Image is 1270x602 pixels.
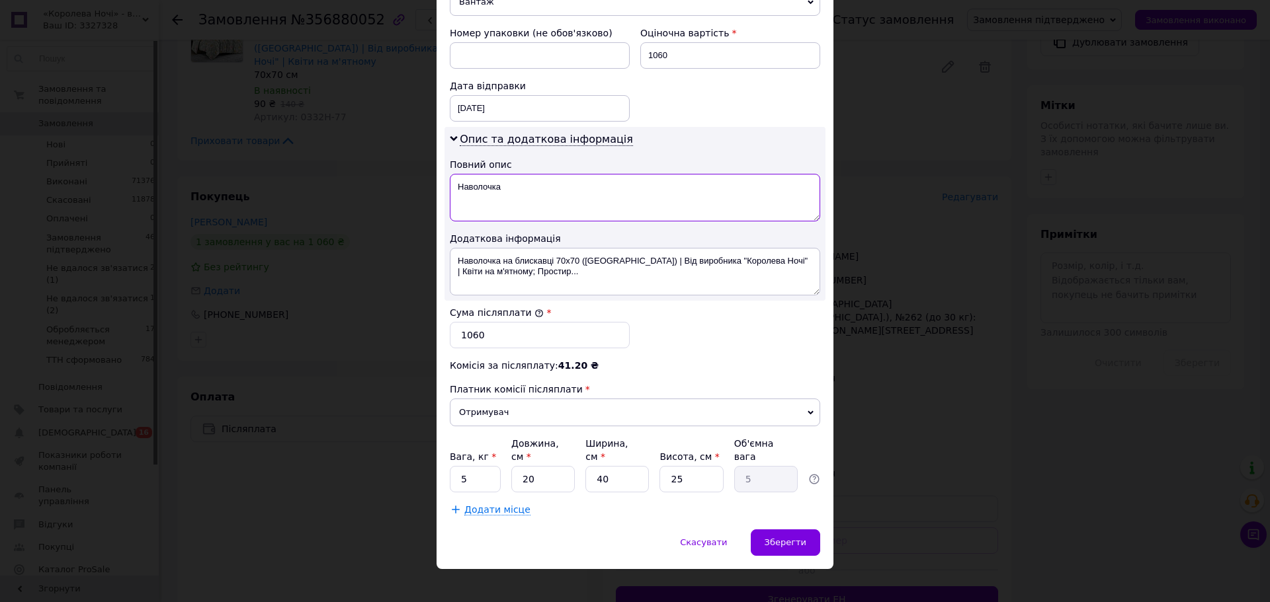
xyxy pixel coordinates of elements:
[450,359,820,372] div: Комісія за післяплату:
[460,133,633,146] span: Опис та додаткова інформація
[585,438,628,462] label: Ширина, см
[464,504,530,515] span: Додати місце
[450,174,820,221] textarea: Наволочка
[450,307,544,318] label: Сума післяплати
[511,438,559,462] label: Довжина, см
[450,232,820,245] div: Додаткова інформація
[640,26,820,40] div: Оціночна вартість
[765,537,806,547] span: Зберегти
[558,360,599,371] span: 41.20 ₴
[734,437,798,463] div: Об'ємна вага
[659,451,719,462] label: Висота, см
[450,384,583,395] span: Платник комісії післяплати
[450,158,820,171] div: Повний опис
[450,26,630,40] div: Номер упаковки (не обов'язково)
[450,451,496,462] label: Вага, кг
[680,537,727,547] span: Скасувати
[450,79,630,93] div: Дата відправки
[450,248,820,295] textarea: Наволочка на блискавці 70х70 ([GEOGRAPHIC_DATA]) | Від виробника "Королева Ночі" | Квіти на м'ятн...
[450,398,820,426] span: Отримувач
